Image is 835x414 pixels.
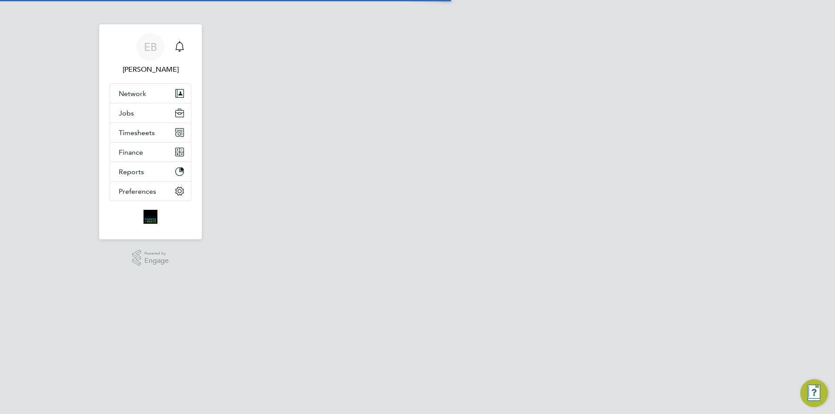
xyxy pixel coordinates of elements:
[110,210,191,224] a: Go to home page
[119,109,134,117] span: Jobs
[144,210,157,224] img: bromak-logo-retina.png
[110,182,191,201] button: Preferences
[144,250,169,257] span: Powered by
[110,123,191,142] button: Timesheets
[119,168,144,176] span: Reports
[99,24,202,239] nav: Main navigation
[110,162,191,181] button: Reports
[110,84,191,103] button: Network
[110,103,191,123] button: Jobs
[119,129,155,137] span: Timesheets
[144,41,157,53] span: EB
[119,89,146,98] span: Network
[110,33,191,75] a: EB[PERSON_NAME]
[119,187,156,195] span: Preferences
[144,257,169,265] span: Engage
[800,379,828,407] button: Engage Resource Center
[110,64,191,75] span: Ellie Bowen
[110,142,191,162] button: Finance
[132,250,169,266] a: Powered byEngage
[119,148,143,156] span: Finance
